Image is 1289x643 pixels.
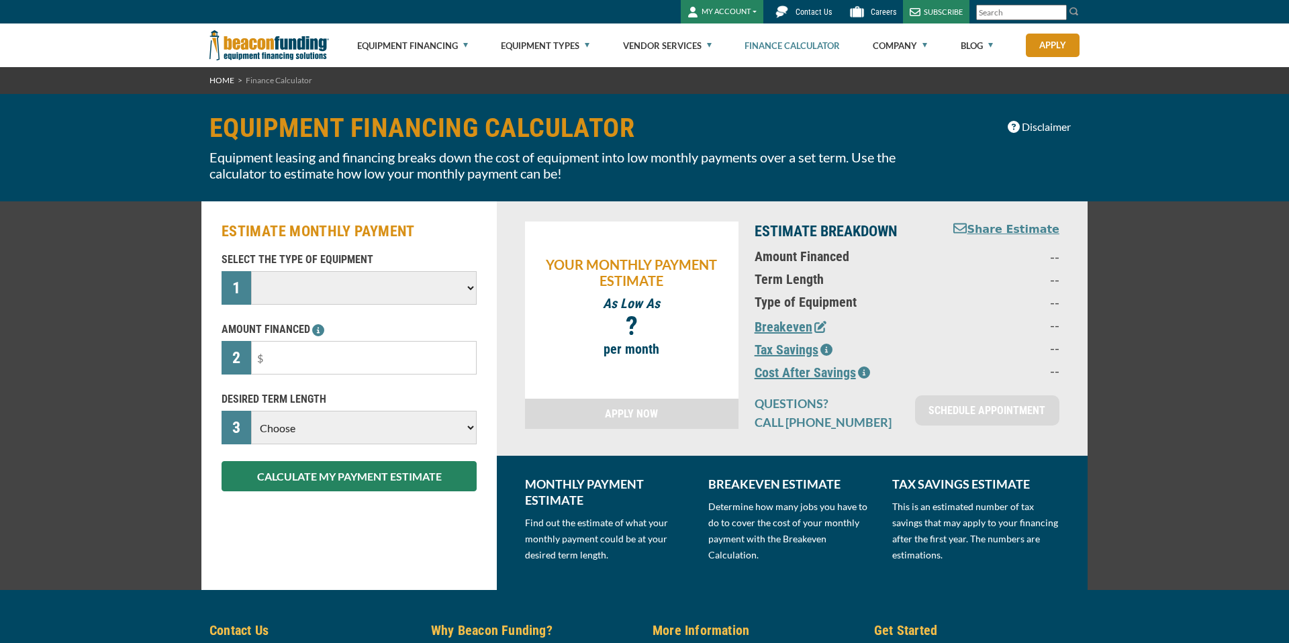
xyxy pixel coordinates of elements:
[976,5,1067,20] input: Search
[525,399,738,429] a: APPLY NOW
[755,414,899,430] p: CALL [PHONE_NUMBER]
[755,271,926,287] p: Term Length
[532,256,732,289] p: YOUR MONTHLY PAYMENT ESTIMATE
[871,7,896,17] span: Careers
[525,476,692,508] p: MONTHLY PAYMENT ESTIMATE
[222,252,477,268] p: SELECT THE TYPE OF EQUIPMENT
[755,294,926,310] p: Type of Equipment
[222,411,251,444] div: 3
[999,114,1080,140] button: Disclaimer
[708,499,875,563] p: Determine how many jobs you have to do to cover the cost of your monthly payment with the Breakev...
[961,24,993,67] a: Blog
[755,221,926,242] p: ESTIMATE BREAKDOWN
[755,395,899,411] p: QUESTIONS?
[942,340,1059,356] p: --
[209,149,932,181] p: Equipment leasing and financing breaks down the cost of equipment into low monthly payments over ...
[623,24,712,67] a: Vendor Services
[755,248,926,264] p: Amount Financed
[892,476,1059,492] p: TAX SAVINGS ESTIMATE
[942,271,1059,287] p: --
[501,24,589,67] a: Equipment Types
[942,362,1059,379] p: --
[1053,7,1063,18] a: Clear search text
[796,7,832,17] span: Contact Us
[745,24,840,67] a: Finance Calculator
[532,295,732,311] p: As Low As
[915,395,1059,426] a: SCHEDULE APPOINTMENT
[1069,6,1080,17] img: Search
[222,341,251,375] div: 2
[892,499,1059,563] p: This is an estimated number of tax savings that may apply to your financing after the first year....
[222,461,477,491] button: CALCULATE MY PAYMENT ESTIMATE
[222,321,477,338] p: AMOUNT FINANCED
[942,317,1059,333] p: --
[755,340,832,360] button: Tax Savings
[209,75,234,85] a: HOME
[942,248,1059,264] p: --
[431,620,636,640] h5: Why Beacon Funding?
[1022,119,1071,135] span: Disclaimer
[755,362,870,383] button: Cost After Savings
[953,221,1059,238] button: Share Estimate
[525,515,692,563] p: Find out the estimate of what your monthly payment could be at your desired term length.
[222,391,477,407] p: DESIRED TERM LENGTH
[209,620,415,640] h5: Contact Us
[209,23,329,67] img: Beacon Funding Corporation logo
[532,318,732,334] p: ?
[222,221,477,242] h2: ESTIMATE MONTHLY PAYMENT
[873,24,927,67] a: Company
[708,476,875,492] p: BREAKEVEN ESTIMATE
[653,620,858,640] h5: More Information
[755,317,826,337] button: Breakeven
[222,271,251,305] div: 1
[532,341,732,357] p: per month
[246,75,312,85] span: Finance Calculator
[209,114,932,142] h1: EQUIPMENT FINANCING CALCULATOR
[357,24,468,67] a: Equipment Financing
[942,294,1059,310] p: --
[1026,34,1080,57] a: Apply
[251,341,477,375] input: $
[874,620,1080,640] h5: Get Started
